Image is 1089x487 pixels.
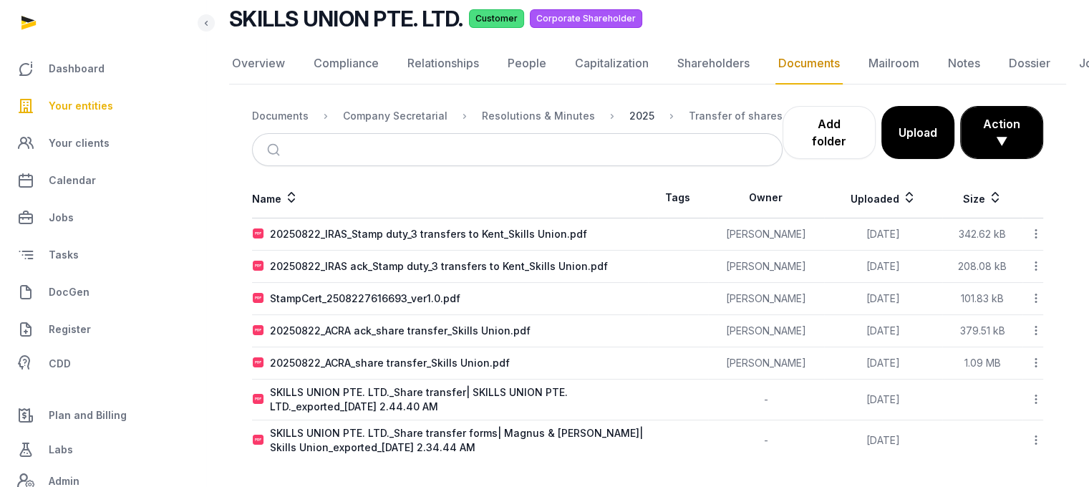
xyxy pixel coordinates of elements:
[708,315,824,347] td: [PERSON_NAME]
[49,355,71,372] span: CDD
[253,435,264,446] img: pdf.svg
[270,324,531,338] div: 20250822_ACRA ack_share transfer_Skills Union.pdf
[11,52,194,86] a: Dashboard
[866,292,900,304] span: [DATE]
[49,97,113,115] span: Your entities
[11,126,194,160] a: Your clients
[253,228,264,240] img: pdf.svg
[505,43,549,85] a: People
[11,349,194,378] a: CDD
[49,135,110,152] span: Your clients
[530,9,642,28] span: Corporate Shareholder
[945,43,983,85] a: Notes
[689,109,783,123] div: Transfer of shares
[252,99,783,133] nav: Breadcrumb
[942,218,1022,251] td: 342.62 kB
[11,201,194,235] a: Jobs
[775,43,843,85] a: Documents
[942,347,1022,380] td: 1.09 MB
[866,434,900,446] span: [DATE]
[11,163,194,198] a: Calendar
[270,291,460,306] div: StampCert_2508227616693_ver1.0.pdf
[253,394,264,405] img: pdf.svg
[708,218,824,251] td: [PERSON_NAME]
[866,228,900,240] span: [DATE]
[1006,43,1053,85] a: Dossier
[866,43,922,85] a: Mailroom
[49,441,73,458] span: Labs
[11,398,194,433] a: Plan and Billing
[252,178,648,218] th: Name
[866,324,900,337] span: [DATE]
[253,357,264,369] img: pdf.svg
[258,134,292,165] button: Submit
[49,284,89,301] span: DocGen
[11,275,194,309] a: DocGen
[708,347,824,380] td: [PERSON_NAME]
[708,283,824,315] td: [PERSON_NAME]
[253,261,264,272] img: pdf.svg
[229,6,463,32] h2: SKILLS UNION PTE. LTD.
[648,178,708,218] th: Tags
[469,9,524,28] span: Customer
[708,251,824,283] td: [PERSON_NAME]
[270,259,608,274] div: 20250822_IRAS ack_Stamp duty_3 transfers to Kent_Skills Union.pdf
[783,106,876,159] a: Add folder
[708,420,824,461] td: -
[674,43,752,85] a: Shareholders
[482,109,595,123] div: Resolutions & Minutes
[824,178,942,218] th: Uploaded
[11,312,194,347] a: Register
[270,227,587,241] div: 20250822_IRAS_Stamp duty_3 transfers to Kent_Skills Union.pdf
[49,172,96,189] span: Calendar
[942,315,1022,347] td: 379.51 kB
[343,109,447,123] div: Company Secretarial
[866,357,900,369] span: [DATE]
[253,293,264,304] img: pdf.svg
[405,43,482,85] a: Relationships
[572,43,652,85] a: Capitalization
[708,178,824,218] th: Owner
[229,43,288,85] a: Overview
[49,246,79,264] span: Tasks
[866,260,900,272] span: [DATE]
[270,385,647,414] div: SKILLS UNION PTE. LTD._Share transfer| SKILLS UNION PTE. LTD._exported_[DATE] 2.44.40 AM
[270,426,647,455] div: SKILLS UNION PTE. LTD._Share transfer forms| Magnus & [PERSON_NAME]| Skills Union_exported_[DATE]...
[942,178,1022,218] th: Size
[49,209,74,226] span: Jobs
[311,43,382,85] a: Compliance
[961,107,1042,158] button: Action ▼
[11,238,194,272] a: Tasks
[866,393,900,405] span: [DATE]
[270,356,510,370] div: 20250822_ACRA_share transfer_Skills Union.pdf
[11,89,194,123] a: Your entities
[708,380,824,420] td: -
[942,251,1022,283] td: 208.08 kB
[11,433,194,467] a: Labs
[253,325,264,337] img: pdf.svg
[629,109,654,123] div: 2025
[942,283,1022,315] td: 101.83 kB
[49,321,91,338] span: Register
[229,43,1066,85] nav: Tabs
[49,60,105,77] span: Dashboard
[49,407,127,424] span: Plan and Billing
[252,109,309,123] div: Documents
[881,106,954,159] button: Upload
